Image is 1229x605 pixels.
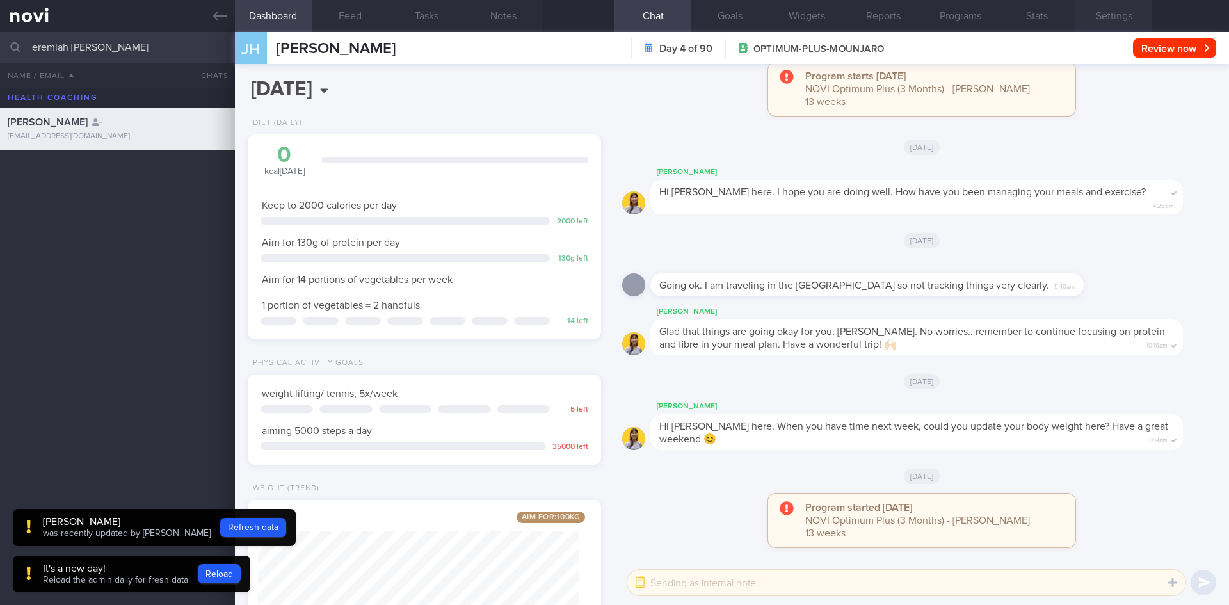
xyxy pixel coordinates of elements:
[248,484,319,494] div: Weight (Trend)
[904,140,940,155] span: [DATE]
[43,529,211,538] span: was recently updated by [PERSON_NAME]
[659,280,1049,291] span: Going ok. I am traveling in the [GEOGRAPHIC_DATA] so not tracking things very clearly.
[1054,279,1075,291] span: 5:40am
[43,562,188,575] div: It's a new day!
[262,389,398,399] span: weight lifting/ tennis, 5x/week
[1133,38,1216,58] button: Review now
[184,63,235,88] button: Chats
[805,84,1030,94] span: NOVI Optimum Plus (3 Months) - [PERSON_NAME]
[262,275,453,285] span: Aim for 14 portions of vegetables per week
[261,144,309,166] div: 0
[650,165,1221,180] div: [PERSON_NAME]
[805,97,846,107] span: 13 weeks
[8,132,227,141] div: [EMAIL_ADDRESS][DOMAIN_NAME]
[753,43,884,56] span: OPTIMUM-PLUS-MOUNJARO
[659,421,1168,444] span: Hi [PERSON_NAME] here. When you have time next week, could you update your body weight here? Have...
[1153,198,1174,211] span: 4:26pm
[277,41,396,56] span: [PERSON_NAME]
[517,512,586,523] span: Aim for: 100 kg
[659,187,1146,197] span: Hi [PERSON_NAME] here. I hope you are doing well. How have you been managing your meals and exerc...
[659,42,712,55] strong: Day 4 of 90
[556,254,588,264] div: 130 g left
[650,399,1221,414] div: [PERSON_NAME]
[904,374,940,389] span: [DATE]
[43,576,188,585] span: Reload the admin daily for fresh data
[805,515,1030,526] span: NOVI Optimum Plus (3 Months) - [PERSON_NAME]
[556,217,588,227] div: 2000 left
[904,469,940,484] span: [DATE]
[659,327,1165,350] span: Glad that things are going okay for you, [PERSON_NAME]. No worries.. remember to continue focusin...
[262,300,420,311] span: 1 portion of vegetables = 2 handfuls
[805,71,906,81] strong: Program starts [DATE]
[227,24,275,74] div: JH
[262,238,400,248] span: Aim for 130g of protein per day
[805,528,846,538] span: 13 weeks
[220,518,286,537] button: Refresh data
[556,317,588,327] div: 14 left
[261,144,309,178] div: kcal [DATE]
[556,405,588,415] div: 5 left
[8,117,88,127] span: [PERSON_NAME]
[650,304,1221,319] div: [PERSON_NAME]
[43,515,211,528] div: [PERSON_NAME]
[262,200,397,211] span: Keep to 2000 calories per day
[904,233,940,248] span: [DATE]
[248,359,364,368] div: Physical Activity Goals
[805,503,912,513] strong: Program started [DATE]
[198,564,241,583] button: Reload
[248,118,302,128] div: Diet (Daily)
[1146,338,1168,350] span: 10:16am
[1149,433,1168,445] span: 11:14am
[262,426,372,436] span: aiming 5000 steps a day
[552,442,588,452] div: 35000 left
